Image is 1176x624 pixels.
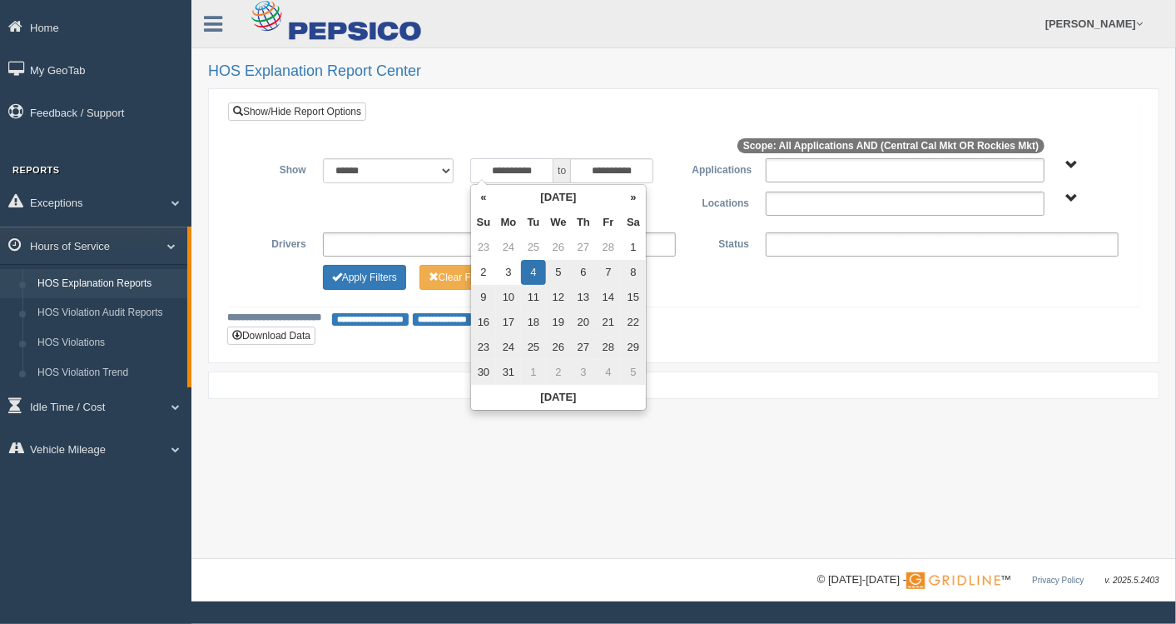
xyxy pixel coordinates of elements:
th: Th [571,210,596,235]
td: 28 [596,335,621,360]
span: v. 2025.5.2403 [1105,576,1159,585]
a: Privacy Policy [1032,576,1084,585]
td: 17 [496,310,521,335]
label: Locations [684,192,758,212]
td: 15 [621,285,646,310]
td: 31 [496,360,521,385]
td: 19 [546,310,571,335]
td: 13 [571,285,596,310]
label: Status [684,232,758,252]
td: 26 [546,335,571,360]
td: 23 [471,335,496,360]
button: Download Data [227,327,315,345]
th: [DATE] [471,385,646,410]
td: 24 [496,335,521,360]
a: HOS Violation Trend [30,358,187,388]
td: 20 [571,310,596,335]
td: 4 [596,360,621,385]
th: Tu [521,210,546,235]
td: 16 [471,310,496,335]
div: © [DATE]-[DATE] - ™ [817,572,1159,589]
td: 1 [621,235,646,260]
label: Applications [684,158,758,178]
td: 26 [546,235,571,260]
td: 3 [571,360,596,385]
th: « [471,185,496,210]
label: Show [241,158,315,178]
a: HOS Violation Audit Reports [30,298,187,328]
td: 7 [596,260,621,285]
td: 6 [571,260,596,285]
button: Change Filter Options [323,265,406,290]
th: Fr [596,210,621,235]
td: 29 [621,335,646,360]
h2: HOS Explanation Report Center [208,63,1159,80]
td: 11 [521,285,546,310]
td: 21 [596,310,621,335]
th: Sa [621,210,646,235]
td: 24 [496,235,521,260]
td: 22 [621,310,646,335]
td: 9 [471,285,496,310]
td: 5 [546,260,571,285]
td: 8 [621,260,646,285]
td: 3 [496,260,521,285]
label: Drivers [241,232,315,252]
td: 5 [621,360,646,385]
td: 14 [596,285,621,310]
td: 23 [471,235,496,260]
td: 10 [496,285,521,310]
td: 1 [521,360,546,385]
td: 28 [596,235,621,260]
td: 25 [521,235,546,260]
td: 27 [571,335,596,360]
td: 18 [521,310,546,335]
span: Scope: All Applications AND (Central Cal Mkt OR Rockies Mkt) [737,138,1045,153]
th: [DATE] [496,185,621,210]
td: 25 [521,335,546,360]
td: 4 [521,260,546,285]
td: 30 [471,360,496,385]
td: 12 [546,285,571,310]
td: 2 [471,260,496,285]
th: Su [471,210,496,235]
span: to [553,158,570,183]
th: We [546,210,571,235]
a: HOS Violations [30,328,187,358]
img: Gridline [906,572,1000,589]
a: Show/Hide Report Options [228,102,366,121]
th: Mo [496,210,521,235]
th: » [621,185,646,210]
a: HOS Explanation Reports [30,269,187,299]
td: 2 [546,360,571,385]
button: Change Filter Options [419,265,502,290]
td: 27 [571,235,596,260]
